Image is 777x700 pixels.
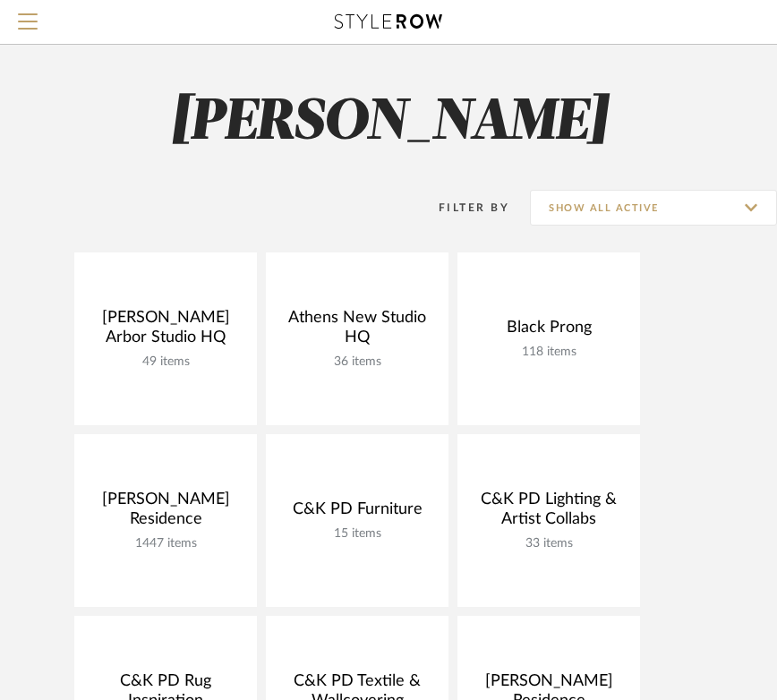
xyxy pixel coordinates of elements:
div: 49 items [89,354,243,370]
div: [PERSON_NAME] Arbor Studio HQ [89,308,243,354]
div: 33 items [472,536,626,551]
div: C&K PD Lighting & Artist Collabs [472,490,626,536]
div: C&K PD Furniture [280,499,434,526]
div: Athens New Studio HQ [280,308,434,354]
div: 1447 items [89,536,243,551]
div: 36 items [280,354,434,370]
div: Black Prong [472,318,626,345]
div: [PERSON_NAME] Residence [89,490,243,536]
div: 15 items [280,526,434,542]
div: 118 items [472,345,626,360]
div: Filter By [415,199,509,217]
